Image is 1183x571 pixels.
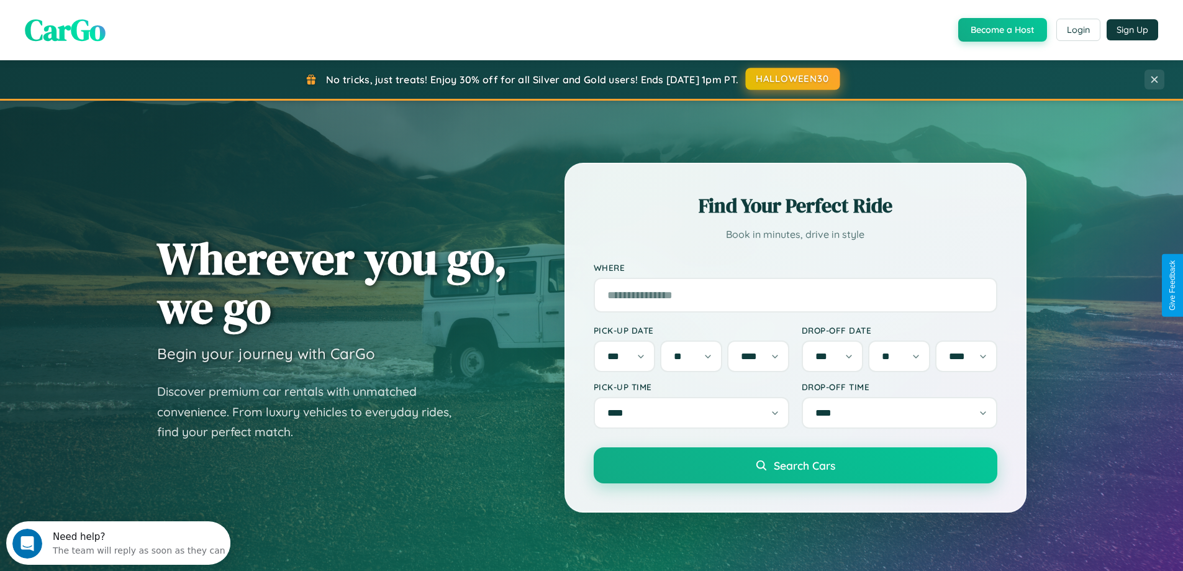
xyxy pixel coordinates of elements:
[958,18,1047,42] button: Become a Host
[594,447,997,483] button: Search Cars
[157,344,375,363] h3: Begin your journey with CarGo
[1107,19,1158,40] button: Sign Up
[326,73,738,86] span: No tricks, just treats! Enjoy 30% off for all Silver and Gold users! Ends [DATE] 1pm PT.
[47,21,219,34] div: The team will reply as soon as they can
[47,11,219,21] div: Need help?
[25,9,106,50] span: CarGo
[12,529,42,559] iframe: Intercom live chat
[594,226,997,244] p: Book in minutes, drive in style
[802,325,997,336] label: Drop-off Date
[5,5,231,39] div: Open Intercom Messenger
[1056,19,1100,41] button: Login
[594,192,997,219] h2: Find Your Perfect Ride
[802,381,997,392] label: Drop-off Time
[6,521,230,565] iframe: Intercom live chat discovery launcher
[157,234,507,332] h1: Wherever you go, we go
[746,68,840,90] button: HALLOWEEN30
[1168,260,1177,311] div: Give Feedback
[594,262,997,273] label: Where
[157,381,468,442] p: Discover premium car rentals with unmatched convenience. From luxury vehicles to everyday rides, ...
[594,325,789,336] label: Pick-up Date
[594,381,789,392] label: Pick-up Time
[774,459,835,472] span: Search Cars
